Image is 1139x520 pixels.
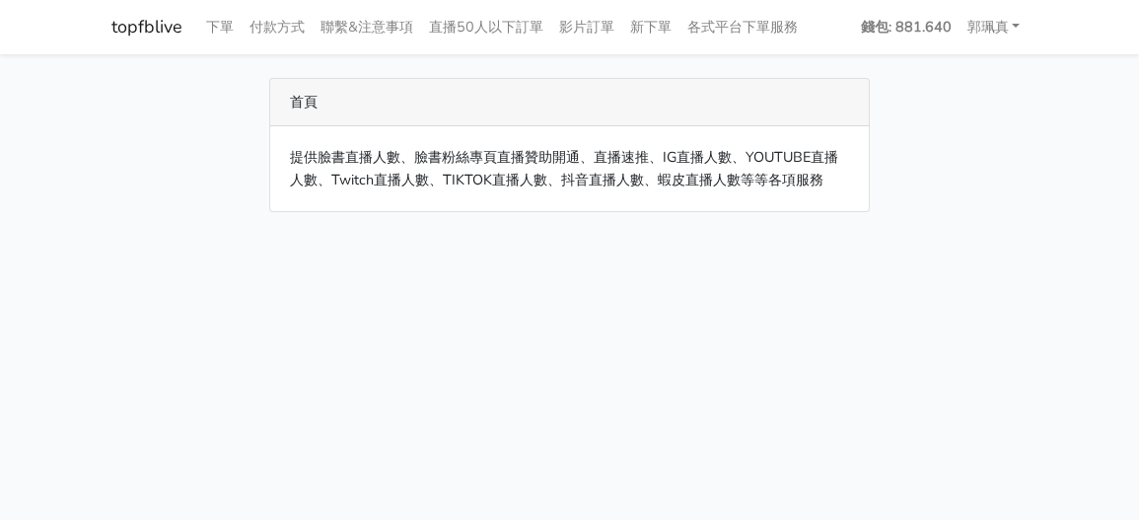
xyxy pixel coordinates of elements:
[622,8,679,46] a: 新下單
[551,8,622,46] a: 影片訂單
[242,8,313,46] a: 付款方式
[421,8,551,46] a: 直播50人以下訂單
[198,8,242,46] a: 下單
[270,79,870,126] div: 首頁
[111,8,182,46] a: topfblive
[853,8,960,46] a: 錢包: 881.640
[270,126,870,211] div: 提供臉書直播人數、臉書粉絲專頁直播贊助開通、直播速推、IG直播人數、YOUTUBE直播人數、Twitch直播人數、TIKTOK直播人數、抖音直播人數、蝦皮直播人數等等各項服務
[960,8,1029,46] a: 郭珮真
[679,8,806,46] a: 各式平台下單服務
[313,8,421,46] a: 聯繫&注意事項
[861,17,952,37] strong: 錢包: 881.640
